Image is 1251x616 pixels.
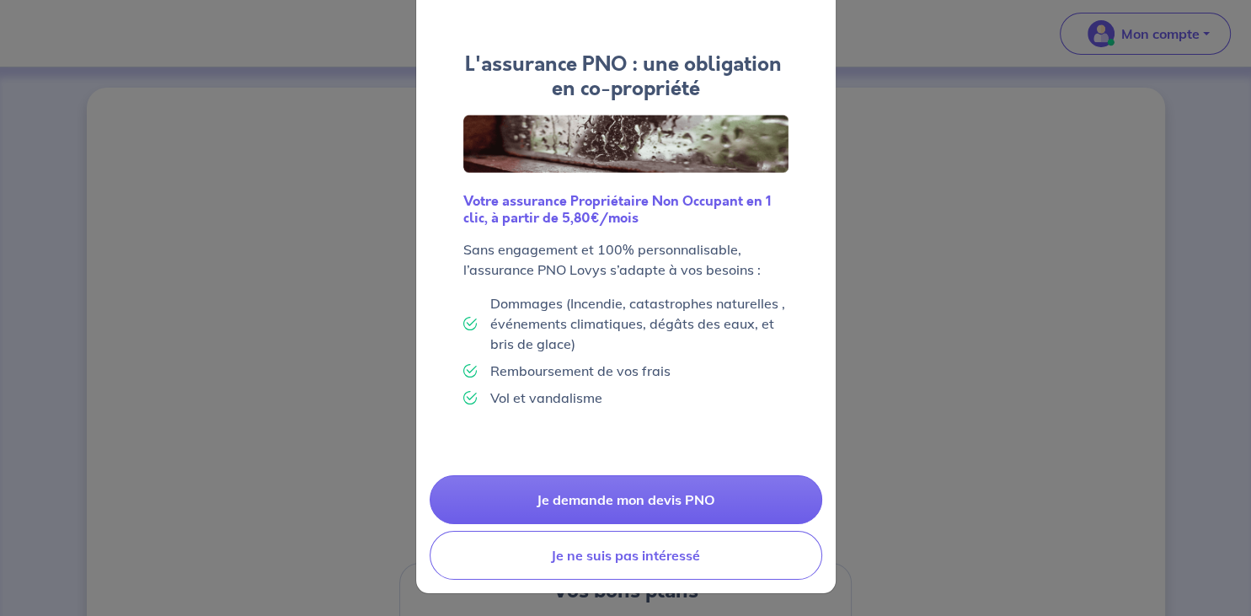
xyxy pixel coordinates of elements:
[430,475,822,524] a: Je demande mon devis PNO
[463,193,789,225] h6: Votre assurance Propriétaire Non Occupant en 1 clic, à partir de 5,80€/mois
[430,531,822,580] button: Je ne suis pas intéressé
[463,52,789,101] h4: L'assurance PNO : une obligation en co-propriété
[463,239,789,280] p: Sans engagement et 100% personnalisable, l’assurance PNO Lovys s’adapte à vos besoins :
[490,388,602,408] p: Vol et vandalisme
[490,293,789,354] p: Dommages (Incendie, catastrophes naturelles , événements climatiques, dégâts des eaux, et bris de...
[463,115,789,174] img: Logo Lovys
[490,361,671,381] p: Remboursement de vos frais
